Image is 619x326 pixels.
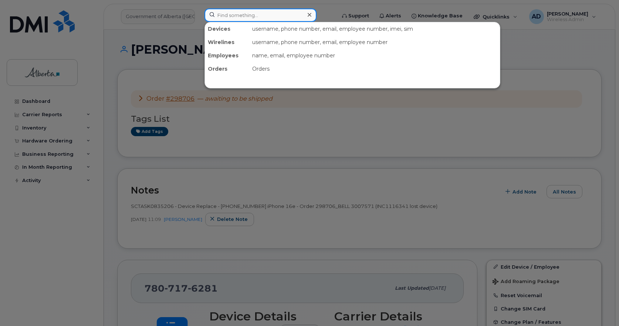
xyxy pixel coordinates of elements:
[205,22,249,36] div: Devices
[249,22,500,36] div: username, phone number, email, employee number, imei, sim
[249,62,500,75] div: Orders
[205,49,249,62] div: Employees
[205,36,249,49] div: Wirelines
[249,36,500,49] div: username, phone number, email, employee number
[249,49,500,62] div: name, email, employee number
[205,62,249,75] div: Orders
